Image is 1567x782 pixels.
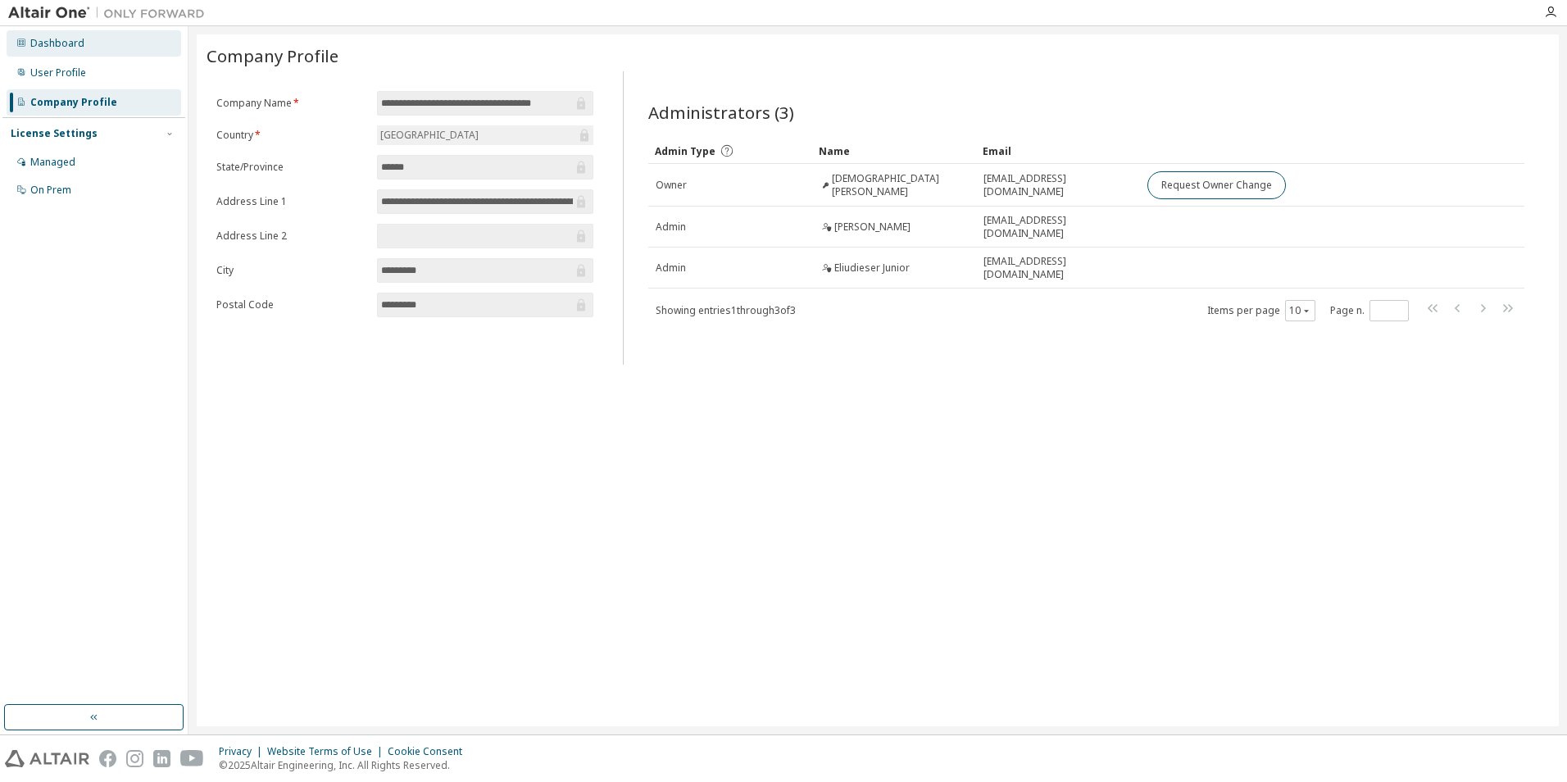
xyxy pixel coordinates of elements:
[30,156,75,169] div: Managed
[5,750,89,767] img: altair_logo.svg
[819,138,970,164] div: Name
[153,750,170,767] img: linkedin.svg
[656,261,686,275] span: Admin
[648,101,794,124] span: Administrators (3)
[267,745,388,758] div: Website Terms of Use
[126,750,143,767] img: instagram.svg
[216,230,367,243] label: Address Line 2
[11,127,98,140] div: License Settings
[656,221,686,234] span: Admin
[832,172,969,198] span: [DEMOGRAPHIC_DATA][PERSON_NAME]
[216,97,367,110] label: Company Name
[1207,300,1315,321] span: Items per page
[983,255,1133,281] span: [EMAIL_ADDRESS][DOMAIN_NAME]
[377,125,593,145] div: [GEOGRAPHIC_DATA]
[655,144,715,158] span: Admin Type
[216,129,367,142] label: Country
[656,179,687,192] span: Owner
[216,298,367,311] label: Postal Code
[1330,300,1409,321] span: Page n.
[1147,171,1286,199] button: Request Owner Change
[983,172,1133,198] span: [EMAIL_ADDRESS][DOMAIN_NAME]
[180,750,204,767] img: youtube.svg
[30,184,71,197] div: On Prem
[219,745,267,758] div: Privacy
[207,44,338,67] span: Company Profile
[983,214,1133,240] span: [EMAIL_ADDRESS][DOMAIN_NAME]
[30,37,84,50] div: Dashboard
[656,303,796,317] span: Showing entries 1 through 3 of 3
[216,264,367,277] label: City
[388,745,472,758] div: Cookie Consent
[8,5,213,21] img: Altair One
[30,96,117,109] div: Company Profile
[834,261,910,275] span: Eliudieser Junior
[30,66,86,80] div: User Profile
[219,758,472,772] p: © 2025 Altair Engineering, Inc. All Rights Reserved.
[983,138,1133,164] div: Email
[1289,304,1311,317] button: 10
[216,161,367,174] label: State/Province
[99,750,116,767] img: facebook.svg
[378,126,481,144] div: [GEOGRAPHIC_DATA]
[216,195,367,208] label: Address Line 1
[834,221,911,234] span: [PERSON_NAME]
